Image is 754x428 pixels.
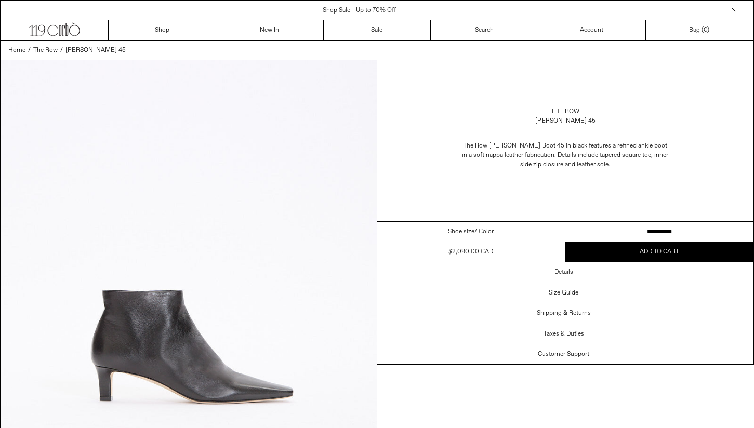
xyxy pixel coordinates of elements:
[8,46,25,55] a: Home
[537,310,591,317] h3: Shipping & Returns
[549,289,578,297] h3: Size Guide
[474,227,494,236] span: / Color
[554,269,573,276] h3: Details
[640,248,679,256] span: Add to cart
[60,46,63,55] span: /
[323,6,396,15] a: Shop Sale - Up to 70% Off
[28,46,31,55] span: /
[461,136,669,175] p: The Row [PERSON_NAME] Boot 45 in black features a refined ankle boot in a soft nappa leather fabr...
[324,20,431,40] a: Sale
[544,330,584,338] h3: Taxes & Duties
[448,227,474,236] span: Shoe size
[565,242,753,262] button: Add to cart
[535,116,596,126] div: [PERSON_NAME] 45
[65,46,126,55] a: [PERSON_NAME] 45
[538,20,646,40] a: Account
[431,20,538,40] a: Search
[551,107,579,116] a: The Row
[109,20,216,40] a: Shop
[448,247,493,257] div: $2,080.00 CAD
[646,20,753,40] a: Bag ()
[33,46,58,55] a: The Row
[538,351,589,358] h3: Customer Support
[216,20,324,40] a: New In
[704,26,707,34] span: 0
[704,25,709,35] span: )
